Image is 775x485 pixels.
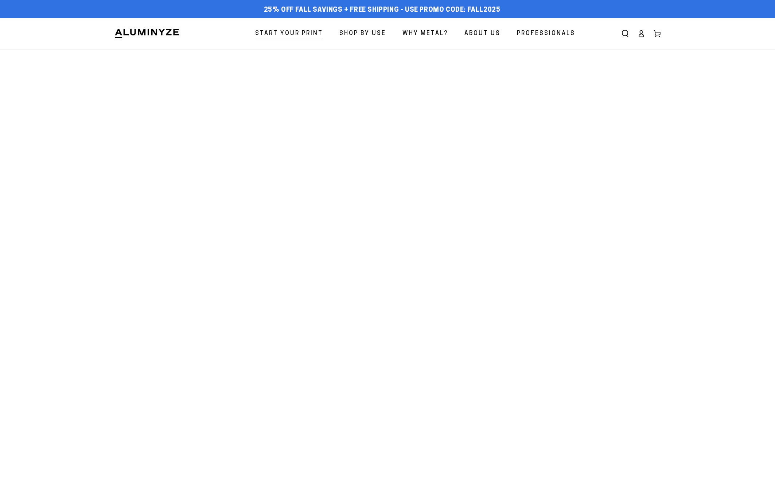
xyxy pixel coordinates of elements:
[334,24,392,43] a: Shop By Use
[339,28,386,39] span: Shop By Use
[517,28,575,39] span: Professionals
[250,24,328,43] a: Start Your Print
[511,24,581,43] a: Professionals
[617,26,633,42] summary: Search our site
[264,6,501,14] span: 25% off FALL Savings + Free Shipping - Use Promo Code: FALL2025
[255,28,323,39] span: Start Your Print
[397,24,453,43] a: Why Metal?
[464,28,501,39] span: About Us
[459,24,506,43] a: About Us
[114,28,180,39] img: Aluminyze
[402,28,448,39] span: Why Metal?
